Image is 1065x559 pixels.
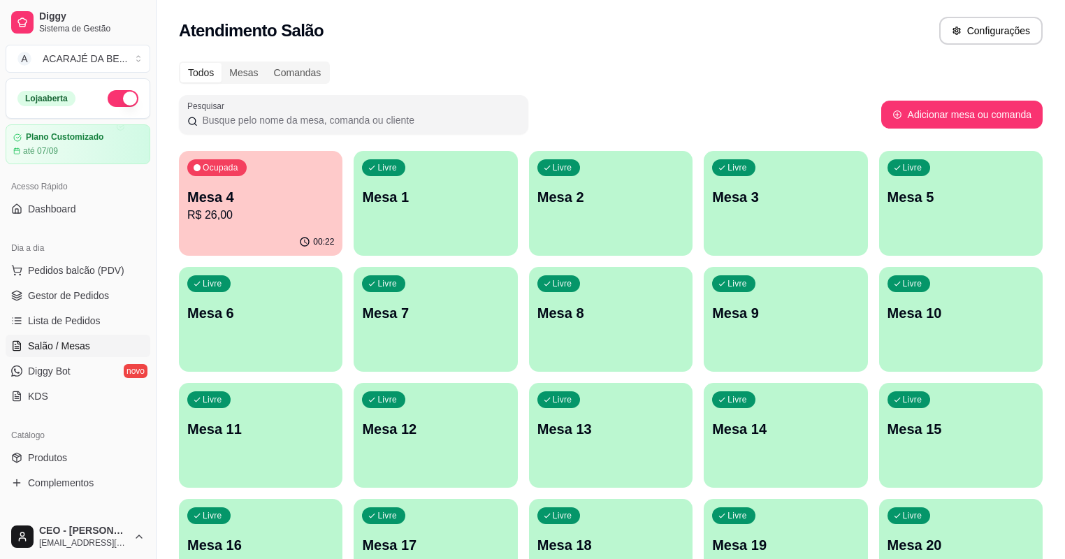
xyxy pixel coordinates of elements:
[6,472,150,494] a: Complementos
[26,132,103,143] article: Plano Customizado
[6,6,150,39] a: DiggySistema de Gestão
[23,145,58,157] article: até 07/09
[903,162,922,173] p: Livre
[6,385,150,407] a: KDS
[203,278,222,289] p: Livre
[529,151,693,256] button: LivreMesa 2
[879,151,1043,256] button: LivreMesa 5
[28,289,109,303] span: Gestor de Pedidos
[203,394,222,405] p: Livre
[939,17,1043,45] button: Configurações
[6,284,150,307] a: Gestor de Pedidos
[881,101,1043,129] button: Adicionar mesa ou comanda
[553,394,572,405] p: Livre
[362,419,509,439] p: Mesa 12
[6,45,150,73] button: Select a team
[903,510,922,521] p: Livre
[17,91,75,106] div: Loja aberta
[28,476,94,490] span: Complementos
[879,267,1043,372] button: LivreMesa 10
[6,335,150,357] a: Salão / Mesas
[222,63,266,82] div: Mesas
[537,187,684,207] p: Mesa 2
[198,113,520,127] input: Pesquisar
[187,100,229,112] label: Pesquisar
[179,383,342,488] button: LivreMesa 11
[727,394,747,405] p: Livre
[712,419,859,439] p: Mesa 14
[354,267,517,372] button: LivreMesa 7
[377,510,397,521] p: Livre
[6,259,150,282] button: Pedidos balcão (PDV)
[887,419,1034,439] p: Mesa 15
[6,124,150,164] a: Plano Customizadoaté 07/09
[704,151,867,256] button: LivreMesa 3
[553,510,572,521] p: Livre
[6,175,150,198] div: Acesso Rápido
[43,52,127,66] div: ACARAJÉ DA BE ...
[187,303,334,323] p: Mesa 6
[187,187,334,207] p: Mesa 4
[28,314,101,328] span: Lista de Pedidos
[553,162,572,173] p: Livre
[887,535,1034,555] p: Mesa 20
[28,339,90,353] span: Salão / Mesas
[354,151,517,256] button: LivreMesa 1
[179,151,342,256] button: OcupadaMesa 4R$ 26,0000:22
[179,267,342,372] button: LivreMesa 6
[377,278,397,289] p: Livre
[362,303,509,323] p: Mesa 7
[6,520,150,553] button: CEO - [PERSON_NAME][EMAIL_ADDRESS][DOMAIN_NAME]
[553,278,572,289] p: Livre
[187,207,334,224] p: R$ 26,00
[203,510,222,521] p: Livre
[39,537,128,549] span: [EMAIL_ADDRESS][DOMAIN_NAME]
[187,419,334,439] p: Mesa 11
[362,187,509,207] p: Mesa 1
[537,303,684,323] p: Mesa 8
[879,383,1043,488] button: LivreMesa 15
[354,383,517,488] button: LivreMesa 12
[712,187,859,207] p: Mesa 3
[903,278,922,289] p: Livre
[180,63,222,82] div: Todos
[313,236,334,247] p: 00:22
[6,237,150,259] div: Dia a dia
[39,10,145,23] span: Diggy
[537,419,684,439] p: Mesa 13
[28,451,67,465] span: Produtos
[362,535,509,555] p: Mesa 17
[28,202,76,216] span: Dashboard
[529,267,693,372] button: LivreMesa 8
[108,90,138,107] button: Alterar Status
[377,162,397,173] p: Livre
[377,394,397,405] p: Livre
[704,267,867,372] button: LivreMesa 9
[28,263,124,277] span: Pedidos balcão (PDV)
[6,447,150,469] a: Produtos
[266,63,329,82] div: Comandas
[39,23,145,34] span: Sistema de Gestão
[6,310,150,332] a: Lista de Pedidos
[6,360,150,382] a: Diggy Botnovo
[39,525,128,537] span: CEO - [PERSON_NAME]
[6,198,150,220] a: Dashboard
[529,383,693,488] button: LivreMesa 13
[704,383,867,488] button: LivreMesa 14
[727,510,747,521] p: Livre
[17,52,31,66] span: A
[537,535,684,555] p: Mesa 18
[903,394,922,405] p: Livre
[712,303,859,323] p: Mesa 9
[887,187,1034,207] p: Mesa 5
[203,162,238,173] p: Ocupada
[727,278,747,289] p: Livre
[28,389,48,403] span: KDS
[727,162,747,173] p: Livre
[887,303,1034,323] p: Mesa 10
[6,424,150,447] div: Catálogo
[187,535,334,555] p: Mesa 16
[712,535,859,555] p: Mesa 19
[28,364,71,378] span: Diggy Bot
[179,20,324,42] h2: Atendimento Salão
